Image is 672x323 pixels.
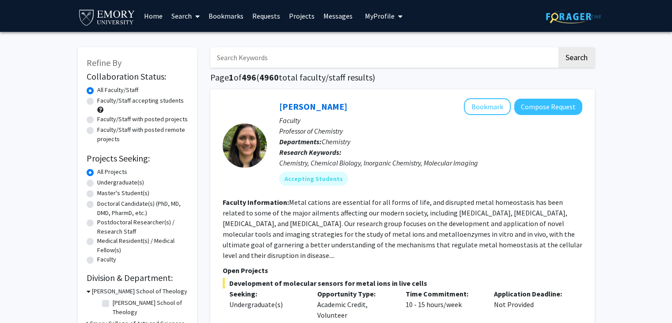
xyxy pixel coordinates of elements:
[78,7,137,27] img: Emory University Logo
[285,0,319,31] a: Projects
[97,115,188,124] label: Faculty/Staff with posted projects
[279,126,582,136] p: Professor of Chemistry
[97,236,188,255] label: Medical Resident(s) / Medical Fellow(s)
[167,0,204,31] a: Search
[97,125,188,144] label: Faculty/Staff with posted remote projects
[514,99,582,115] button: Compose Request to Daniela Buccella
[87,71,188,82] h2: Collaboration Status:
[97,188,149,198] label: Master's Student(s)
[464,98,511,115] button: Add Daniela Buccella to Bookmarks
[279,172,348,186] mat-chip: Accepting Students
[311,288,399,320] div: Academic Credit, Volunteer
[97,167,127,177] label: All Projects
[229,299,304,310] div: Undergraduate(s)
[279,115,582,126] p: Faculty
[317,288,392,299] p: Opportunity Type:
[140,0,167,31] a: Home
[87,153,188,164] h2: Projects Seeking:
[223,278,582,288] span: Development of molecular sensors for metal ions in live cells
[279,148,342,157] b: Research Keywords:
[7,283,38,316] iframe: Chat
[92,287,187,296] h3: [PERSON_NAME] School of Theology
[97,178,144,187] label: Undergraduate(s)
[399,288,487,320] div: 10 - 15 hours/week
[365,12,395,20] span: My Profile
[406,288,481,299] p: Time Commitment:
[279,137,322,146] b: Departments:
[97,85,138,95] label: All Faculty/Staff
[87,57,121,68] span: Refine By
[97,199,188,218] label: Doctoral Candidate(s) (PhD, MD, DMD, PharmD, etc.)
[229,288,304,299] p: Seeking:
[242,72,256,83] span: 496
[248,0,285,31] a: Requests
[279,101,347,112] a: [PERSON_NAME]
[223,265,582,276] p: Open Projects
[87,273,188,283] h2: Division & Department:
[97,255,116,264] label: Faculty
[113,298,186,317] label: [PERSON_NAME] School of Theology
[487,288,576,320] div: Not Provided
[223,198,582,260] fg-read-more: Metal cations are essential for all forms of life, and disrupted metal homeostasis has been relat...
[97,96,184,105] label: Faculty/Staff accepting students
[279,158,582,168] div: Chemistry, Chemical Biology, Inorganic Chemistry, Molecular Imaging
[210,47,557,68] input: Search Keywords
[558,47,595,68] button: Search
[204,0,248,31] a: Bookmarks
[546,10,601,23] img: ForagerOne Logo
[97,218,188,236] label: Postdoctoral Researcher(s) / Research Staff
[319,0,357,31] a: Messages
[322,137,350,146] span: Chemistry
[229,72,234,83] span: 1
[223,198,289,207] b: Faculty Information:
[259,72,279,83] span: 4960
[494,288,569,299] p: Application Deadline:
[210,72,595,83] h1: Page of ( total faculty/staff results)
